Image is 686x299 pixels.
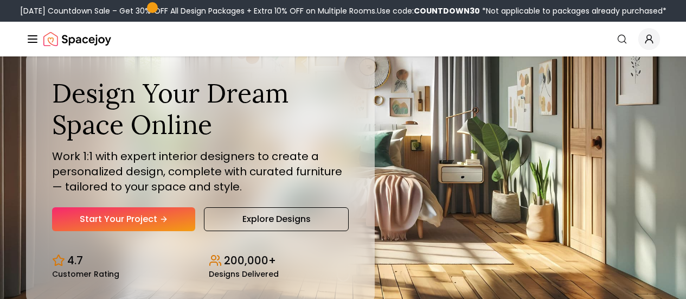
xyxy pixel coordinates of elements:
img: Spacejoy Logo [43,28,111,50]
span: Use code: [377,5,480,16]
b: COUNTDOWN30 [414,5,480,16]
span: *Not applicable to packages already purchased* [480,5,666,16]
p: 200,000+ [224,253,276,268]
p: 4.7 [67,253,83,268]
a: Start Your Project [52,207,195,231]
a: Explore Designs [204,207,348,231]
a: Spacejoy [43,28,111,50]
h1: Design Your Dream Space Online [52,78,349,140]
div: [DATE] Countdown Sale – Get 30% OFF All Design Packages + Extra 10% OFF on Multiple Rooms. [20,5,666,16]
div: Design stats [52,244,349,278]
p: Work 1:1 with expert interior designers to create a personalized design, complete with curated fu... [52,149,349,194]
small: Customer Rating [52,270,119,278]
nav: Global [26,22,660,56]
small: Designs Delivered [209,270,279,278]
